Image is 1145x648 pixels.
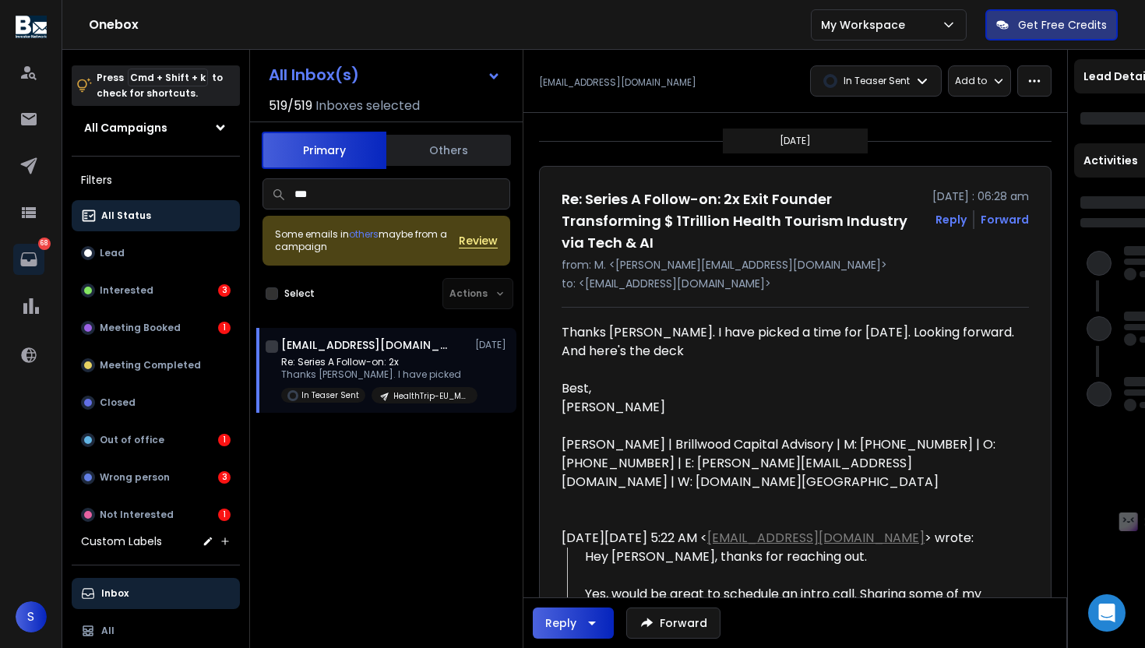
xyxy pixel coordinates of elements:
button: Others [386,133,511,167]
p: In Teaser Sent [301,389,359,401]
button: Meeting Completed [72,350,240,381]
button: Out of office1 [72,424,240,456]
button: S [16,601,47,632]
button: All [72,615,240,646]
p: Meeting Completed [100,359,201,372]
a: [EMAIL_ADDRESS][DOMAIN_NAME] [707,529,925,547]
p: In Teaser Sent [844,75,910,87]
p: Add to [955,75,987,87]
button: All Status [72,200,240,231]
div: 1 [218,509,231,521]
button: Meeting Booked1 [72,312,240,343]
h3: Custom Labels [81,534,162,549]
p: Interested [100,284,153,297]
button: Wrong person3 [72,462,240,493]
p: Not Interested [100,509,174,521]
div: 3 [218,284,231,297]
div: 1 [218,322,231,334]
h3: Inboxes selected [315,97,420,115]
p: Out of office [100,434,164,446]
button: Get Free Credits [985,9,1118,40]
h1: [EMAIL_ADDRESS][DOMAIN_NAME] [281,337,453,353]
button: All Campaigns [72,112,240,143]
p: Press to check for shortcuts. [97,70,223,101]
h1: Re: Series A Follow-on: 2x Exit Founder Transforming $ 1Trillion Health Tourism Industry via Tech... [562,188,923,254]
button: Reply [533,607,614,639]
button: Inbox [72,578,240,609]
button: All Inbox(s) [256,59,513,90]
span: others [349,227,379,241]
div: Best, [PERSON_NAME] [562,379,1016,417]
h1: All Campaigns [84,120,167,136]
div: Some emails in maybe from a campaign [275,228,459,253]
button: Primary [262,132,386,169]
p: Inbox [101,587,129,600]
button: Reply [935,212,967,227]
h1: Onebox [89,16,811,34]
button: Review [459,233,498,248]
p: Get Free Credits [1018,17,1107,33]
p: [DATE] : 06:28 am [932,188,1029,204]
label: Select [284,287,315,300]
p: My Workspace [821,17,911,33]
div: [DATE][DATE] 5:22 AM < > wrote: [562,529,1016,548]
p: All [101,625,114,637]
p: from: M. <[PERSON_NAME][EMAIL_ADDRESS][DOMAIN_NAME]> [562,257,1029,273]
p: [EMAIL_ADDRESS][DOMAIN_NAME] [539,76,696,89]
p: [DATE] [475,339,510,351]
div: Forward [981,212,1029,227]
div: Reply [545,615,576,631]
p: 68 [38,238,51,250]
p: Meeting Booked [100,322,181,334]
div: [PERSON_NAME] | Brillwood Capital Advisory | M: [PHONE_NUMBER] | O: [PHONE_NUMBER] | E: [PERSON_N... [562,435,1016,491]
p: [DATE] [780,135,811,147]
span: Cmd + Shift + k [128,69,208,86]
p: All Status [101,210,151,222]
img: logo [16,16,47,38]
div: Hey [PERSON_NAME], thanks for reaching out. [585,548,1016,566]
p: Wrong person [100,471,170,484]
p: HealthTrip-EU_MENA_Afr 3 [393,390,468,402]
button: Not Interested1 [72,499,240,530]
div: 3 [218,471,231,484]
p: to: <[EMAIL_ADDRESS][DOMAIN_NAME]> [562,276,1029,291]
span: 519 / 519 [269,97,312,115]
a: 68 [13,244,44,275]
p: Re: Series A Follow-on: 2x [281,356,468,368]
div: Yes, would be great to schedule an intro call. Sharing some of my availability this week below. D... [585,585,1016,641]
button: Closed [72,387,240,418]
button: Lead [72,238,240,269]
h3: Filters [72,169,240,191]
button: Forward [626,607,720,639]
p: Thanks [PERSON_NAME]. I have picked [281,368,468,381]
button: Interested3 [72,275,240,306]
div: Open Intercom Messenger [1088,594,1126,632]
div: Thanks [PERSON_NAME]. I have picked a time for [DATE]. Looking forward. And here's the deck [562,323,1016,361]
div: 1 [218,434,231,446]
h1: All Inbox(s) [269,67,359,83]
p: Lead [100,247,125,259]
p: Closed [100,396,136,409]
